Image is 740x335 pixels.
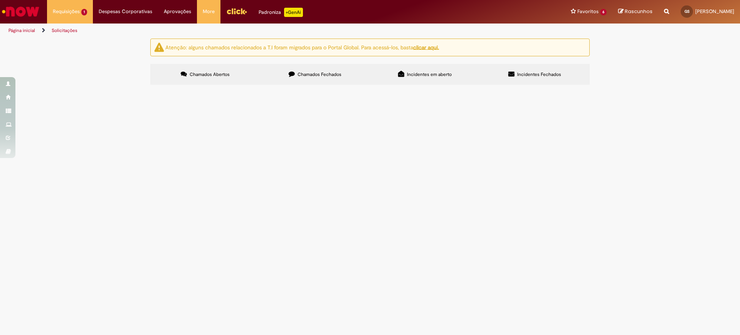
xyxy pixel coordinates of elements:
span: Chamados Fechados [298,71,341,77]
div: Padroniza [259,8,303,17]
a: Solicitações [52,27,77,34]
span: Despesas Corporativas [99,8,152,15]
img: click_logo_yellow_360x200.png [226,5,247,17]
p: +GenAi [284,8,303,17]
span: GS [684,9,690,14]
img: ServiceNow [1,4,40,19]
span: Incidentes Fechados [517,71,561,77]
span: 6 [600,9,607,15]
span: Rascunhos [625,8,653,15]
a: clicar aqui. [413,44,439,51]
a: Rascunhos [618,8,653,15]
span: Chamados Abertos [190,71,230,77]
span: 1 [81,9,87,15]
span: Favoritos [577,8,599,15]
ng-bind-html: Atenção: alguns chamados relacionados a T.I foram migrados para o Portal Global. Para acessá-los,... [165,44,439,51]
span: More [203,8,215,15]
a: Página inicial [8,27,35,34]
ul: Trilhas de página [6,24,488,38]
span: [PERSON_NAME] [695,8,734,15]
span: Aprovações [164,8,191,15]
span: Incidentes em aberto [407,71,452,77]
span: Requisições [53,8,80,15]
